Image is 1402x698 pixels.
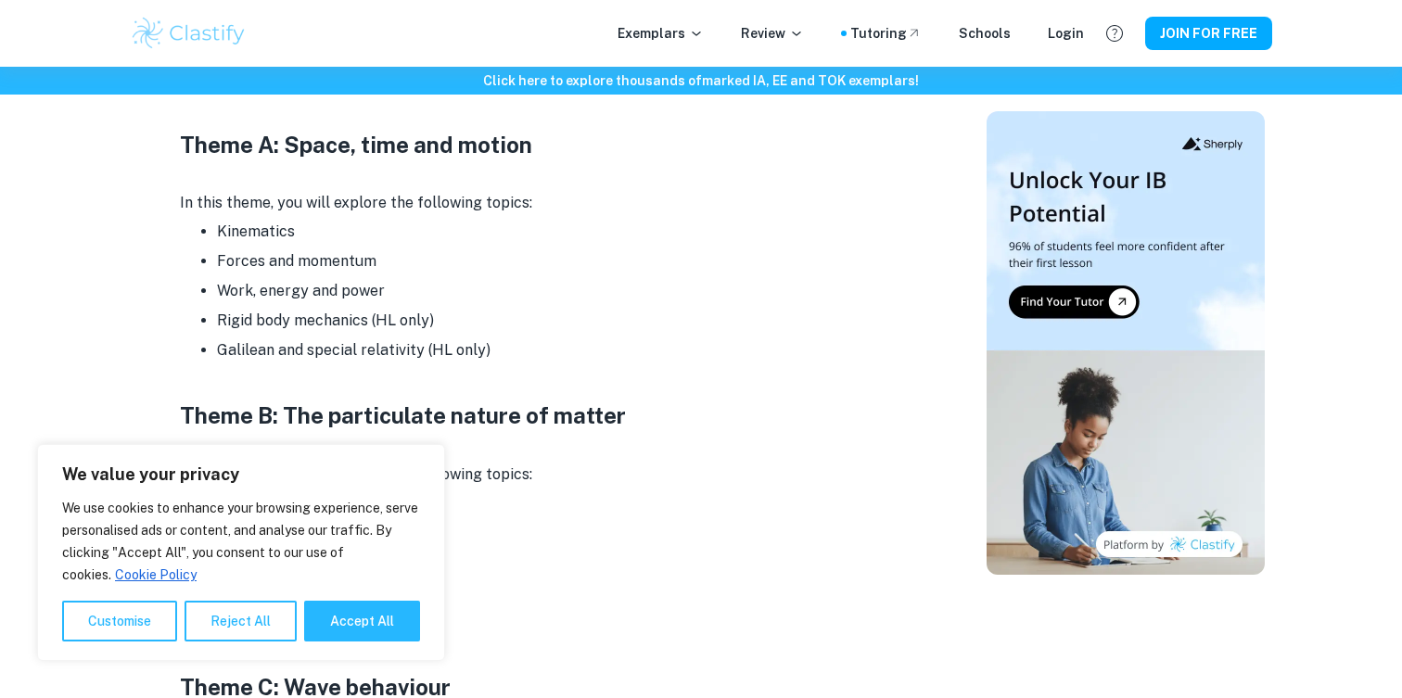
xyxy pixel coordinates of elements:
[217,306,922,336] li: Rigid body mechanics (HL only)
[618,23,704,44] p: Exemplars
[114,566,198,583] a: Cookie Policy
[217,489,922,518] li: Thermal energy transfers
[130,15,248,52] img: Clastify logo
[850,23,922,44] a: Tutoring
[180,189,922,217] p: In this theme, you will explore the following topics:
[217,548,922,577] li: Gas laws
[987,111,1265,575] img: Thumbnail
[1145,17,1272,50] button: JOIN FOR FREE
[185,601,297,641] button: Reject All
[217,217,922,247] li: Kinematics
[217,276,922,306] li: Work, energy and power
[217,336,922,365] li: Galilean and special relativity (HL only)
[62,601,177,641] button: Customise
[304,601,420,641] button: Accept All
[180,399,922,432] h3: Theme B: The particulate nature of matter
[180,461,922,489] p: In this theme, you will explore the following topics:
[217,577,922,607] li: Current and circuits
[1099,18,1130,49] button: Help and Feedback
[959,23,1011,44] a: Schools
[217,247,922,276] li: Forces and momentum
[62,463,420,486] p: We value your privacy
[180,128,922,161] h3: Theme A: Space, time and motion
[741,23,804,44] p: Review
[62,497,420,586] p: We use cookies to enhance your browsing experience, serve personalised ads or content, and analys...
[4,70,1398,91] h6: Click here to explore thousands of marked IA, EE and TOK exemplars !
[37,444,445,661] div: We value your privacy
[217,518,922,548] li: Greenhouse effect
[217,607,922,637] li: Thermodynamics (HL only)
[1048,23,1084,44] a: Login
